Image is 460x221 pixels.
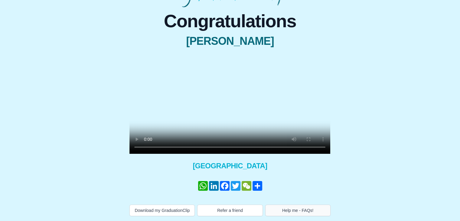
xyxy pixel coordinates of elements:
[129,205,195,216] button: Download my GraduationClip
[197,205,263,216] button: Refer a friend
[208,181,219,191] a: LinkedIn
[219,181,230,191] a: Facebook
[197,181,208,191] a: WhatsApp
[129,161,330,171] span: [GEOGRAPHIC_DATA]
[129,35,330,47] span: [PERSON_NAME]
[241,181,252,191] a: WeChat
[265,205,331,216] button: Help me - FAQs!
[230,181,241,191] a: Twitter
[129,12,330,30] span: Congratulations
[252,181,263,191] a: Share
